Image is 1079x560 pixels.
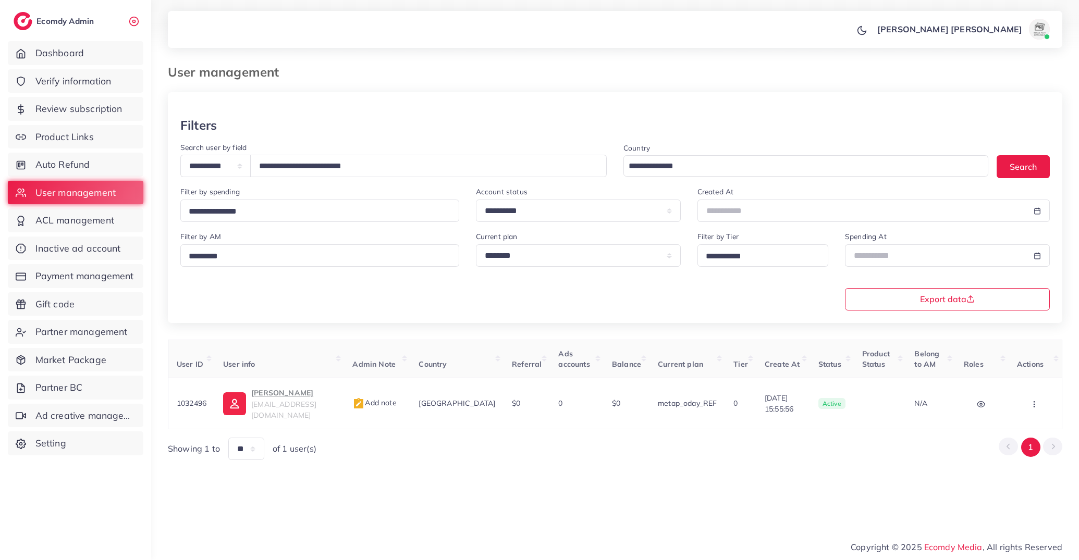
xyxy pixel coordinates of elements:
label: Spending At [845,231,887,242]
label: Search user by field [180,142,247,153]
span: N/A [914,399,927,408]
span: , All rights Reserved [983,541,1062,553]
span: ACL management [35,214,114,227]
span: Setting [35,437,66,450]
label: Country [623,143,650,153]
span: active [818,398,845,409]
span: Product Links [35,130,94,144]
a: Inactive ad account [8,237,143,260]
span: Product Status [862,349,890,369]
a: Setting [8,431,143,455]
a: Ad creative management [8,404,143,428]
a: Verify information [8,69,143,93]
span: Market Package [35,353,106,367]
a: ACL management [8,208,143,232]
div: Search for option [180,200,459,222]
div: Search for option [697,244,828,267]
span: Roles [964,359,984,369]
div: Search for option [180,244,459,267]
div: Search for option [623,155,988,177]
span: Country [419,359,447,369]
a: Payment management [8,264,143,288]
span: 1032496 [177,399,206,408]
span: Tier [733,359,748,369]
a: Review subscription [8,97,143,121]
span: [GEOGRAPHIC_DATA] [419,399,495,408]
label: Account status [476,186,528,197]
span: 0 [733,399,738,408]
span: [EMAIL_ADDRESS][DOMAIN_NAME] [251,400,316,419]
span: Create At [765,359,800,369]
h3: User management [168,65,287,80]
a: Partner management [8,320,143,344]
a: Market Package [8,348,143,372]
img: avatar [1029,19,1050,40]
span: Review subscription [35,102,122,116]
span: Gift code [35,297,75,311]
span: Copyright © 2025 [851,541,1062,553]
ul: Pagination [999,438,1062,457]
a: Product Links [8,125,143,149]
a: Dashboard [8,41,143,65]
span: metap_oday_REF [658,399,717,408]
button: Export data [845,288,1050,310]
span: User management [35,186,116,200]
input: Search for option [625,158,975,175]
span: Referral [512,359,542,369]
span: [DATE] 15:55:56 [765,393,802,414]
span: Balance [612,359,641,369]
p: [PERSON_NAME] [PERSON_NAME] [877,23,1022,35]
a: [PERSON_NAME] [PERSON_NAME]avatar [872,19,1054,40]
span: Admin Note [352,359,396,369]
span: Inactive ad account [35,242,121,255]
span: $0 [512,399,520,408]
a: logoEcomdy Admin [14,12,96,30]
span: Status [818,359,841,369]
span: Current plan [658,359,703,369]
span: Dashboard [35,46,84,60]
a: Auto Refund [8,153,143,177]
a: Ecomdy Media [924,542,983,552]
span: Actions [1017,359,1044,369]
span: of 1 user(s) [273,443,316,455]
label: Current plan [476,231,518,242]
button: Go to page 1 [1021,438,1040,457]
label: Filter by AM [180,231,221,242]
span: Auto Refund [35,158,90,171]
label: Created At [697,186,734,197]
button: Search [997,155,1050,178]
a: [PERSON_NAME][EMAIL_ADDRESS][DOMAIN_NAME] [223,387,336,420]
img: admin_note.cdd0b510.svg [352,397,365,410]
span: Showing 1 to [168,443,220,455]
span: Verify information [35,74,112,88]
span: Ads accounts [558,349,590,369]
input: Search for option [185,204,446,220]
p: [PERSON_NAME] [251,387,336,399]
a: User management [8,181,143,205]
label: Filter by Tier [697,231,739,242]
span: Ad creative management [35,409,136,422]
span: Belong to AM [914,349,939,369]
input: Search for option [185,248,446,265]
a: Partner BC [8,376,143,400]
h3: Filters [180,118,217,133]
label: Filter by spending [180,186,240,197]
h2: Ecomdy Admin [36,16,96,26]
span: Add note [352,398,396,407]
span: $0 [612,399,620,408]
span: Payment management [35,269,134,283]
span: User info [223,359,255,369]
img: logo [14,12,32,30]
span: 0 [558,399,562,408]
span: Partner BC [35,381,83,394]
span: User ID [177,359,203,369]
img: ic-user-info.36bf1079.svg [223,392,246,415]
span: Partner management [35,325,128,339]
input: Search for option [702,248,815,265]
span: Export data [920,295,975,303]
a: Gift code [8,292,143,316]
